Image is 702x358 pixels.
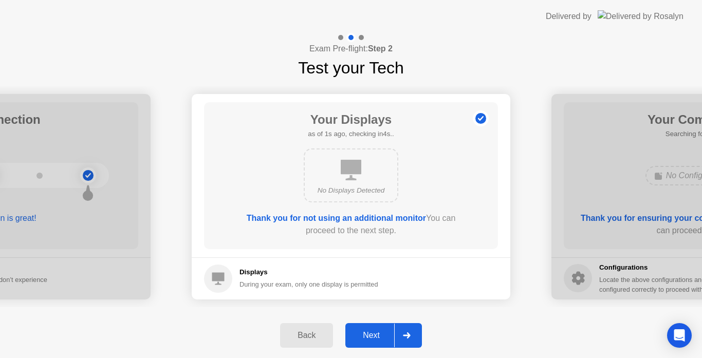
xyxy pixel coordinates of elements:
[348,331,394,340] div: Next
[239,279,378,289] div: During your exam, only one display is permitted
[247,214,426,222] b: Thank you for not using an additional monitor
[546,10,592,23] div: Delivered by
[280,323,333,348] button: Back
[233,212,469,237] div: You can proceed to the next step.
[667,323,692,348] div: Open Intercom Messenger
[239,267,378,277] h5: Displays
[308,129,394,139] h5: as of 1s ago, checking in4s..
[598,10,683,22] img: Delivered by Rosalyn
[309,43,393,55] h4: Exam Pre-flight:
[283,331,330,340] div: Back
[345,323,422,348] button: Next
[298,55,404,80] h1: Test your Tech
[308,110,394,129] h1: Your Displays
[313,185,389,196] div: No Displays Detected
[368,44,393,53] b: Step 2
